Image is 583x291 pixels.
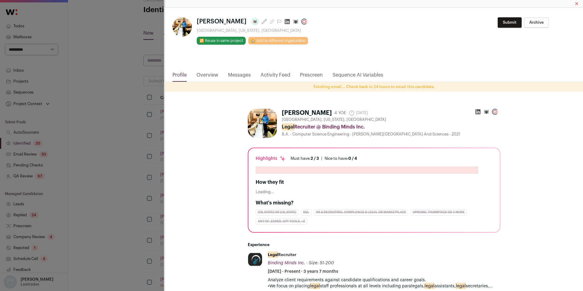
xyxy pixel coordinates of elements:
[256,218,307,225] div: Any of: Zapier, GPT tools, +8
[197,37,246,45] button: 🔂 Reuse in same project
[306,261,334,265] span: · Size: 51-200
[256,190,493,194] div: Loading...
[256,199,493,207] h2: What's missing?
[197,17,247,26] span: [PERSON_NAME]
[268,261,305,265] span: Binding Minds Inc.
[282,109,332,117] h1: [PERSON_NAME]
[256,209,298,216] div: [US_STATE] or [US_STATE]
[349,110,368,116] span: [DATE]
[282,123,500,131] div: Recruiter @ Binding Minds Inc.
[248,37,308,45] a: 🏡 Add to different organization
[165,84,583,89] p: Fetching email... Check back in 24 hours to email this candidate.
[314,209,408,216] div: HR & Recruiting, Compliance & Legal or Marketplace
[197,28,310,33] div: [GEOGRAPHIC_DATA], [US_STATE], [GEOGRAPHIC_DATA]
[332,71,383,82] a: Sequence AI Variables
[248,242,500,247] h2: Experience
[334,110,346,116] div: 4 YOE
[456,283,466,289] mark: legal
[311,156,319,160] span: 2 / 3
[301,209,311,216] div: SQL
[228,71,251,82] a: Messages
[291,156,357,161] ul: |
[268,269,338,275] span: [DATE] - Present · 3 years 7 months
[300,71,323,82] a: Prescreen
[411,209,467,216] div: Upwork, Thumbtack or 4 more
[248,109,277,138] img: ae81ba2b58b1d59bbb967d085621576c62595008575f5393935552c50c8330e2.jpg
[172,17,192,37] img: ae81ba2b58b1d59bbb967d085621576c62595008575f5393935552c50c8330e2.jpg
[268,252,296,258] div: Recruiter
[172,71,187,82] a: Profile
[256,179,493,186] h2: How they fit
[498,17,522,28] button: Submit
[291,156,319,161] div: Must have:
[261,71,290,82] a: Activity Feed
[348,156,357,160] span: 0 / 4
[256,156,286,162] div: Highlights
[282,123,294,131] mark: Legal
[268,252,278,258] mark: Legal
[325,156,357,161] div: Nice to have:
[196,71,218,82] a: Overview
[524,17,549,28] button: Archive
[310,283,320,289] mark: legal
[282,117,386,122] span: [GEOGRAPHIC_DATA], [US_STATE], [GEOGRAPHIC_DATA]
[268,277,500,289] p: Analyze client requirements against candidate qualifications and career goals. •We focus on placi...
[248,253,262,266] img: d61bf521ebac6a78025836250dcb9eb8c4f3308a1f5aab0e558058a7d1131db3.jpg
[282,132,500,137] div: B.A. - Computer Science Engineering - [PERSON_NAME][GEOGRAPHIC_DATA] And Sciences - 2021
[424,283,435,289] mark: legal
